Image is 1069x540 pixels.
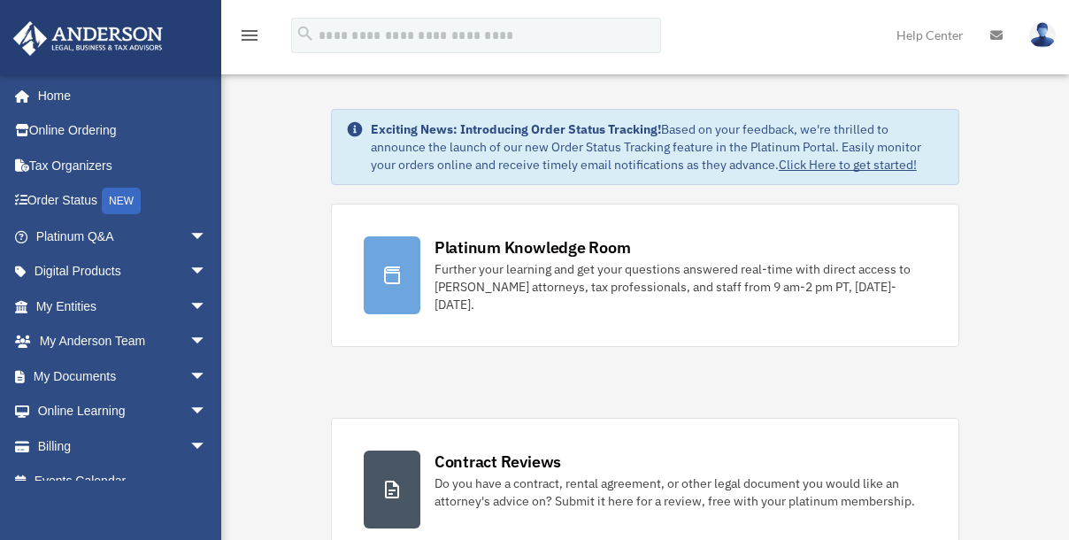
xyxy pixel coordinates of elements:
[189,394,225,430] span: arrow_drop_down
[12,359,234,394] a: My Documentsarrow_drop_down
[189,254,225,290] span: arrow_drop_down
[331,204,959,347] a: Platinum Knowledge Room Further your learning and get your questions answered real-time with dire...
[12,428,234,464] a: Billingarrow_drop_down
[12,254,234,289] a: Digital Productsarrow_drop_down
[189,219,225,255] span: arrow_drop_down
[189,428,225,465] span: arrow_drop_down
[779,157,917,173] a: Click Here to get started!
[296,24,315,43] i: search
[189,359,225,395] span: arrow_drop_down
[239,25,260,46] i: menu
[12,464,234,499] a: Events Calendar
[12,219,234,254] a: Platinum Q&Aarrow_drop_down
[12,394,234,429] a: Online Learningarrow_drop_down
[435,474,927,510] div: Do you have a contract, rental agreement, or other legal document you would like an attorney's ad...
[435,451,561,473] div: Contract Reviews
[12,183,234,220] a: Order StatusNEW
[189,324,225,360] span: arrow_drop_down
[189,289,225,325] span: arrow_drop_down
[12,78,225,113] a: Home
[239,31,260,46] a: menu
[12,113,234,149] a: Online Ordering
[8,21,168,56] img: Anderson Advisors Platinum Portal
[371,120,944,174] div: Based on your feedback, we're thrilled to announce the launch of our new Order Status Tracking fe...
[371,121,661,137] strong: Exciting News: Introducing Order Status Tracking!
[102,188,141,214] div: NEW
[12,148,234,183] a: Tax Organizers
[12,324,234,359] a: My Anderson Teamarrow_drop_down
[435,236,631,258] div: Platinum Knowledge Room
[1029,22,1056,48] img: User Pic
[435,260,927,313] div: Further your learning and get your questions answered real-time with direct access to [PERSON_NAM...
[12,289,234,324] a: My Entitiesarrow_drop_down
